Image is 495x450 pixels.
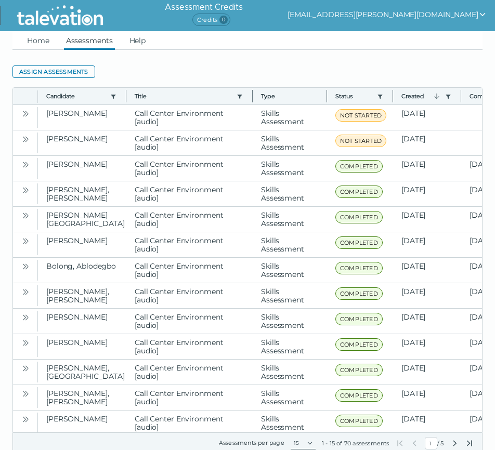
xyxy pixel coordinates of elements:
[38,385,126,410] clr-dg-cell: [PERSON_NAME], [PERSON_NAME]
[126,283,253,308] clr-dg-cell: Call Center Environment [audio]
[127,31,148,50] a: Help
[21,161,30,169] cds-icon: Open
[21,211,30,220] cds-icon: Open
[389,85,396,107] button: Column resize handle
[126,411,253,435] clr-dg-cell: Call Center Environment [audio]
[126,334,253,359] clr-dg-cell: Call Center Environment [audio]
[253,309,327,334] clr-dg-cell: Skills Assessment
[323,85,330,107] button: Column resize handle
[451,439,459,447] button: Next Page
[335,389,383,402] span: COMPLETED
[38,207,126,232] clr-dg-cell: [PERSON_NAME][GEOGRAPHIC_DATA]
[192,14,230,26] span: Credits
[126,232,253,257] clr-dg-cell: Call Center Environment [audio]
[393,105,461,130] clr-dg-cell: [DATE]
[21,288,30,296] cds-icon: Open
[19,336,32,349] button: Open
[288,8,487,21] button: show user actions
[393,411,461,435] clr-dg-cell: [DATE]
[38,411,126,435] clr-dg-cell: [PERSON_NAME]
[19,158,32,170] button: Open
[261,92,318,100] span: Type
[19,133,32,145] button: Open
[253,156,327,181] clr-dg-cell: Skills Assessment
[135,92,232,100] button: Title
[393,283,461,308] clr-dg-cell: [DATE]
[38,181,126,206] clr-dg-cell: [PERSON_NAME], [PERSON_NAME]
[393,258,461,283] clr-dg-cell: [DATE]
[165,1,242,14] h6: Assessment Credits
[253,385,327,410] clr-dg-cell: Skills Assessment
[335,415,383,427] span: COMPLETED
[439,439,445,447] span: Total Pages
[126,360,253,385] clr-dg-cell: Call Center Environment [audio]
[335,262,383,274] span: COMPLETED
[335,186,383,198] span: COMPLETED
[335,160,383,173] span: COMPLETED
[38,130,126,155] clr-dg-cell: [PERSON_NAME]
[335,236,383,249] span: COMPLETED
[253,207,327,232] clr-dg-cell: Skills Assessment
[126,385,253,410] clr-dg-cell: Call Center Environment [audio]
[335,135,386,147] span: NOT STARTED
[393,207,461,232] clr-dg-cell: [DATE]
[19,234,32,247] button: Open
[38,360,126,385] clr-dg-cell: [PERSON_NAME], [GEOGRAPHIC_DATA]
[393,385,461,410] clr-dg-cell: [DATE]
[19,260,32,272] button: Open
[393,360,461,385] clr-dg-cell: [DATE]
[46,92,106,100] button: Candidate
[38,283,126,308] clr-dg-cell: [PERSON_NAME], [PERSON_NAME]
[335,92,373,100] button: Status
[253,360,327,385] clr-dg-cell: Skills Assessment
[126,309,253,334] clr-dg-cell: Call Center Environment [audio]
[322,439,389,447] div: 1 - 15 of 70 assessments
[126,105,253,130] clr-dg-cell: Call Center Environment [audio]
[19,387,32,400] button: Open
[425,437,437,449] input: Current Page
[393,232,461,257] clr-dg-cell: [DATE]
[19,183,32,196] button: Open
[253,258,327,283] clr-dg-cell: Skills Assessment
[12,65,95,78] button: Assign assessments
[335,109,386,122] span: NOT STARTED
[465,439,474,447] button: Last Page
[38,105,126,130] clr-dg-cell: [PERSON_NAME]
[335,338,383,351] span: COMPLETED
[335,287,383,300] span: COMPLETED
[21,262,30,271] cds-icon: Open
[38,309,126,334] clr-dg-cell: [PERSON_NAME]
[21,135,30,143] cds-icon: Open
[253,181,327,206] clr-dg-cell: Skills Assessment
[19,107,32,120] button: Open
[64,31,115,50] a: Assessments
[253,283,327,308] clr-dg-cell: Skills Assessment
[335,211,383,223] span: COMPLETED
[393,130,461,155] clr-dg-cell: [DATE]
[21,110,30,118] cds-icon: Open
[335,313,383,325] span: COMPLETED
[38,258,126,283] clr-dg-cell: Bolong, Ablodegbo
[396,437,474,449] div: /
[21,186,30,194] cds-icon: Open
[19,209,32,221] button: Open
[38,334,126,359] clr-dg-cell: [PERSON_NAME]
[393,334,461,359] clr-dg-cell: [DATE]
[253,130,327,155] clr-dg-cell: Skills Assessment
[219,16,228,24] span: 0
[126,207,253,232] clr-dg-cell: Call Center Environment [audio]
[19,285,32,298] button: Open
[253,232,327,257] clr-dg-cell: Skills Assessment
[458,85,464,107] button: Column resize handle
[38,156,126,181] clr-dg-cell: [PERSON_NAME]
[253,334,327,359] clr-dg-cell: Skills Assessment
[393,309,461,334] clr-dg-cell: [DATE]
[38,232,126,257] clr-dg-cell: [PERSON_NAME]
[219,439,284,446] label: Assessments per page
[249,85,256,107] button: Column resize handle
[21,364,30,373] cds-icon: Open
[393,181,461,206] clr-dg-cell: [DATE]
[12,3,108,29] img: Talevation_Logo_Transparent_white.png
[393,156,461,181] clr-dg-cell: [DATE]
[21,339,30,347] cds-icon: Open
